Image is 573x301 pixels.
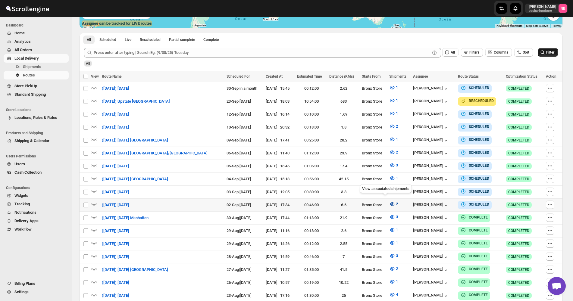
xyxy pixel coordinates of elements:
button: [PERSON_NAME] [413,215,449,221]
span: Starts From [362,74,380,79]
span: 2 [396,124,398,129]
button: Shipments [4,63,69,71]
div: 01:06:00 [297,163,326,169]
span: Standard Shipping [14,92,46,97]
span: ([DATE]) [DATE] Manhatten [102,215,149,221]
b: SCHEDULED [469,163,489,168]
span: COMPLETED [508,164,529,169]
span: Filter [546,50,554,54]
span: 29-Aug | [DATE] [227,228,252,233]
span: All [87,37,91,42]
button: [PERSON_NAME] [413,241,449,247]
div: Bronx Store [362,124,386,130]
span: 04-Sep | [DATE] [227,177,251,181]
span: 06-Sep | [DATE] [227,151,251,155]
div: 7 [329,254,358,260]
button: ([DATE]) [DATE] [98,239,133,249]
div: 01:12:00 [297,150,326,156]
text: NB [561,7,565,11]
span: COMPLETED [508,99,529,104]
button: 4 [386,290,402,299]
span: Tracking [14,202,30,206]
span: 03-Sep | [DATE] [227,190,251,194]
div: 3.8 [329,189,358,195]
div: [PERSON_NAME] [413,293,449,299]
span: 30-Sep | in a month [227,86,257,91]
span: Notifications [14,210,36,215]
div: [DATE] | 20:32 [266,124,293,130]
button: All routes [83,36,95,44]
button: COMPLETE [460,227,488,233]
div: Bronx Store [362,111,386,117]
label: Assignee can be tracked for LIVE routes [82,20,152,26]
span: 28-Aug | [DATE] [227,254,252,259]
span: 1 [396,85,398,90]
span: Routes [23,73,35,77]
div: 2.6 [329,228,358,234]
button: Shipping & Calendar [4,137,69,145]
button: Billing Plans [4,279,69,288]
div: 00:18:00 [297,228,326,234]
button: COMPLETE [460,279,488,285]
span: Columns [494,50,508,54]
span: COMPLETED [508,203,529,207]
button: Notifications [4,208,69,217]
div: 10:54:00 [297,98,326,104]
span: Shipments [23,64,41,69]
button: 1 [386,173,402,183]
b: SCHEDULED [469,125,489,129]
button: ([DATE]) [DATE] [98,226,133,236]
span: 1 [396,137,398,141]
div: [DATE] | 17:44 [266,215,293,221]
a: Open this area in Google Maps (opens a new window) [81,20,101,28]
span: Live [125,37,131,42]
span: 3 [396,253,398,258]
span: COMPLETED [508,190,529,194]
img: ScrollEngine [5,1,50,16]
span: 1 [396,228,398,232]
div: [DATE] | 16:14 [266,111,293,117]
button: 1 [386,277,402,287]
button: 1 [386,109,402,118]
button: ([DATE]) [DATE] [98,187,133,197]
div: 6.6 [329,202,358,208]
button: [PERSON_NAME] [413,125,449,131]
div: 2.62 [329,85,358,92]
span: ([DATE]) Upstate [GEOGRAPHIC_DATA] [102,98,170,104]
span: Shipping & Calendar [14,138,49,143]
span: All [86,61,90,66]
button: [PERSON_NAME] [413,138,449,144]
div: Bronx Store [362,176,386,182]
button: Sort [514,48,533,57]
button: COMPLETE [460,292,488,298]
button: 1 [386,135,402,144]
button: Tracking [4,200,69,208]
div: [DATE] | 11:40 [266,150,293,156]
div: [PERSON_NAME] [413,267,449,273]
span: COMPLETED [508,177,529,182]
div: [PERSON_NAME] [413,189,449,195]
span: 30-Aug | [DATE] [227,216,252,220]
button: [PERSON_NAME] [413,280,449,286]
div: [DATE] | 12:05 [266,189,293,195]
div: 683 [329,98,358,104]
div: [PERSON_NAME] [413,150,449,157]
span: Action [546,74,556,79]
div: [PERSON_NAME] [413,202,449,208]
div: [DATE] | 17:41 [266,137,293,143]
div: 21.9 [329,215,358,221]
button: Columns [485,48,512,57]
span: Configurations [6,185,69,190]
span: Delivery Apps [14,219,39,223]
span: 1 [396,98,398,103]
div: 00:56:00 [297,176,326,182]
b: SCHEDULED [469,202,489,206]
div: Bronx Store [362,215,386,221]
button: SCHEDULED [460,188,489,194]
button: SCHEDULED [460,111,489,117]
b: COMPLETE [469,228,488,232]
button: [PERSON_NAME] [413,228,449,234]
span: Partial complete [169,37,195,42]
button: COMPLETE [460,214,488,220]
